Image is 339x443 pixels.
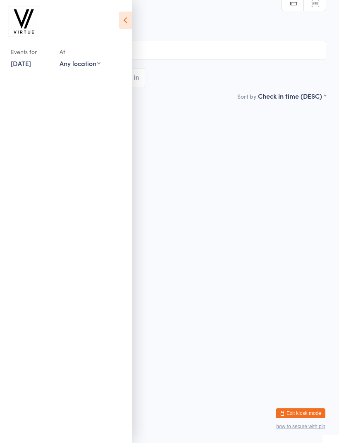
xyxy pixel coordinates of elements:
[11,59,31,68] a: [DATE]
[8,6,39,37] img: Virtue Brazilian Jiu-Jitsu
[13,41,326,60] input: Search
[11,45,51,59] div: Events for
[276,424,325,429] button: how to secure with pin
[60,45,100,59] div: At
[60,59,100,68] div: Any location
[13,12,326,25] h2: Check-in
[237,92,256,100] label: Sort by
[258,91,326,100] div: Check in time (DESC)
[276,408,325,418] button: Exit kiosk mode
